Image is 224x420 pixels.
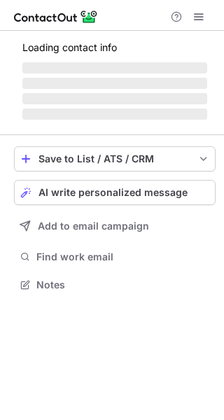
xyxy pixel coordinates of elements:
p: Loading contact info [22,42,207,53]
span: ‌ [22,78,207,89]
span: AI write personalized message [38,187,188,198]
span: Find work email [36,251,210,263]
span: Notes [36,279,210,291]
img: ContactOut v5.3.10 [14,8,98,25]
button: save-profile-one-click [14,146,216,171]
button: Notes [14,275,216,295]
div: Save to List / ATS / CRM [38,153,191,164]
button: Add to email campaign [14,213,216,239]
span: ‌ [22,108,207,120]
span: ‌ [22,62,207,73]
span: ‌ [22,93,207,104]
button: Find work email [14,247,216,267]
span: Add to email campaign [38,220,149,232]
button: AI write personalized message [14,180,216,205]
